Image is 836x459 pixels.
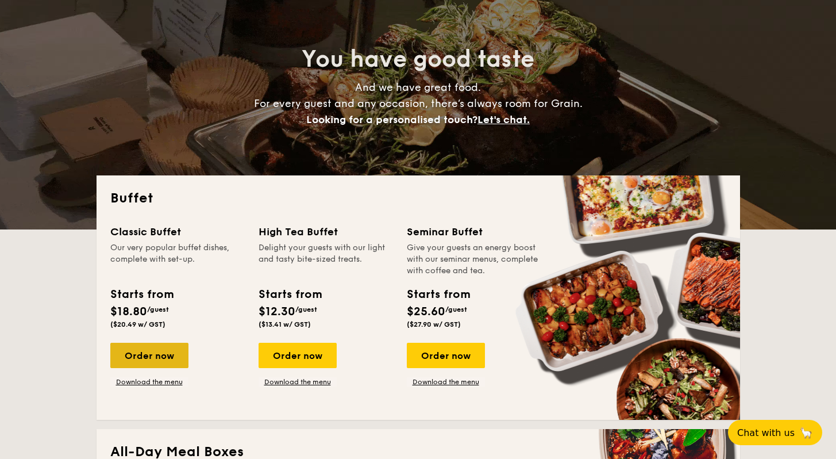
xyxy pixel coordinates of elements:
[259,377,337,387] a: Download the menu
[306,113,477,126] span: Looking for a personalised touch?
[295,305,317,313] span: /guest
[110,224,245,240] div: Classic Buffet
[799,426,813,439] span: 🦙
[110,305,147,319] span: $18.80
[259,320,311,328] span: ($13.41 w/ GST)
[110,320,165,328] span: ($20.49 w/ GST)
[110,343,188,368] div: Order now
[407,320,461,328] span: ($27.90 w/ GST)
[477,113,530,126] span: Let's chat.
[728,420,822,445] button: Chat with us🦙
[407,242,541,277] div: Give your guests an energy boost with our seminar menus, complete with coffee and tea.
[445,305,467,313] span: /guest
[110,377,188,387] a: Download the menu
[259,286,321,303] div: Starts from
[259,242,393,277] div: Delight your guests with our light and tasty bite-sized treats.
[110,242,245,277] div: Our very popular buffet dishes, complete with set-up.
[254,81,583,126] span: And we have great food. For every guest and any occasion, there’s always room for Grain.
[407,343,485,368] div: Order now
[110,189,726,208] h2: Buffet
[259,343,337,368] div: Order now
[302,45,534,73] span: You have good taste
[407,305,445,319] span: $25.60
[147,305,169,313] span: /guest
[407,224,541,240] div: Seminar Buffet
[407,286,469,303] div: Starts from
[259,224,393,240] div: High Tea Buffet
[259,305,295,319] span: $12.30
[737,427,795,438] span: Chat with us
[110,286,173,303] div: Starts from
[407,377,485,387] a: Download the menu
